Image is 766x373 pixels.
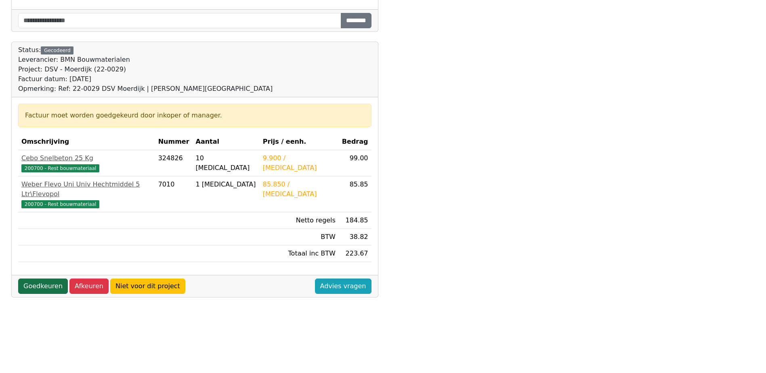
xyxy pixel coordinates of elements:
th: Nummer [155,134,193,150]
div: Opmerking: Ref: 22-0029 DSV Moerdijk | [PERSON_NAME][GEOGRAPHIC_DATA] [18,84,273,94]
td: 184.85 [339,212,371,229]
div: 9.900 / [MEDICAL_DATA] [263,153,336,173]
td: 324826 [155,150,193,176]
div: Factuur moet worden goedgekeurd door inkoper of manager. [25,111,365,120]
td: 7010 [155,176,193,212]
td: BTW [260,229,339,245]
div: Gecodeerd [41,46,73,54]
a: Advies vragen [315,279,371,294]
td: 99.00 [339,150,371,176]
div: Cebo Snelbeton 25 Kg [21,153,152,163]
div: 1 [MEDICAL_DATA] [196,180,256,189]
td: Netto regels [260,212,339,229]
div: Project: DSV - Moerdijk (22-0029) [18,65,273,74]
div: Weber Flevo Uni Univ Hechtmiddel 5 Ltr\Flevopol [21,180,152,199]
a: Cebo Snelbeton 25 Kg200700 - Rest bouwmateriaal [21,153,152,173]
td: Totaal inc BTW [260,245,339,262]
th: Bedrag [339,134,371,150]
th: Aantal [193,134,260,150]
td: 223.67 [339,245,371,262]
td: 38.82 [339,229,371,245]
div: 85.850 / [MEDICAL_DATA] [263,180,336,199]
a: Weber Flevo Uni Univ Hechtmiddel 5 Ltr\Flevopol200700 - Rest bouwmateriaal [21,180,152,209]
span: 200700 - Rest bouwmateriaal [21,200,99,208]
a: Goedkeuren [18,279,68,294]
a: Afkeuren [69,279,109,294]
div: Leverancier: BMN Bouwmaterialen [18,55,273,65]
th: Omschrijving [18,134,155,150]
th: Prijs / eenh. [260,134,339,150]
div: Factuur datum: [DATE] [18,74,273,84]
td: 85.85 [339,176,371,212]
a: Niet voor dit project [110,279,185,294]
div: 10 [MEDICAL_DATA] [196,153,256,173]
div: Status: [18,45,273,94]
span: 200700 - Rest bouwmateriaal [21,164,99,172]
